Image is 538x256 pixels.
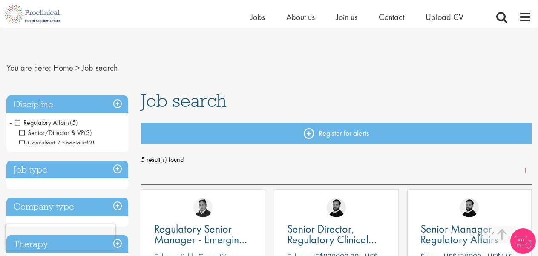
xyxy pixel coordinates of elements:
[53,62,73,73] a: breadcrumb link
[379,12,404,23] a: Contact
[519,166,532,176] a: 1
[6,62,51,73] span: You are here:
[15,118,78,127] span: Regulatory Affairs
[15,118,70,127] span: Regulatory Affairs
[420,221,498,247] span: Senior Manager, Regulatory Affairs
[9,116,12,129] span: -
[19,128,92,137] span: Senior/Director & VP
[6,161,128,179] h3: Job type
[141,123,532,144] a: Register for alerts
[141,89,227,112] span: Job search
[286,12,315,23] a: About us
[154,224,252,245] a: Regulatory Senior Manager - Emerging Markets
[141,153,532,166] span: 5 result(s) found
[82,62,118,73] span: Job search
[6,198,128,216] h3: Company type
[6,95,128,114] h3: Discipline
[420,224,518,245] a: Senior Manager, Regulatory Affairs
[336,12,357,23] a: Join us
[6,224,115,250] iframe: reCAPTCHA
[70,118,78,127] span: (5)
[460,198,479,217] img: Nick Walker
[19,128,84,137] span: Senior/Director & VP
[327,198,346,217] img: Nick Walker
[250,12,265,23] a: Jobs
[84,128,92,137] span: (3)
[75,62,80,73] span: >
[426,12,463,23] a: Upload CV
[510,228,536,254] img: Chatbot
[19,138,86,147] span: Consultant / Specialist
[193,198,213,217] img: Peter Duvall
[19,138,95,147] span: Consultant / Specialist
[86,138,95,147] span: (2)
[287,224,385,245] a: Senior Director, Regulatory Clinical Strategy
